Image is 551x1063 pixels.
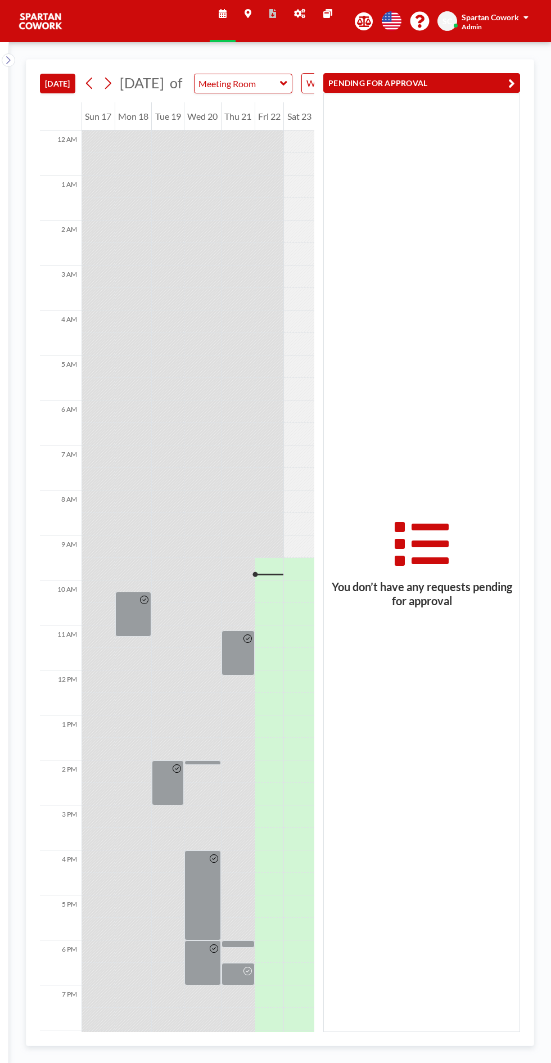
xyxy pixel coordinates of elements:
[40,625,82,670] div: 11 AM
[442,16,452,26] span: SC
[40,670,82,715] div: 12 PM
[40,805,82,850] div: 3 PM
[40,130,82,175] div: 12 AM
[120,74,164,91] span: [DATE]
[40,175,82,220] div: 1 AM
[152,102,184,130] div: Tue 19
[40,895,82,940] div: 5 PM
[115,102,152,130] div: Mon 18
[40,310,82,355] div: 4 AM
[82,102,115,130] div: Sun 17
[462,22,482,31] span: Admin
[170,74,182,92] span: of
[302,74,399,93] div: Search for option
[40,400,82,445] div: 6 AM
[40,535,82,580] div: 9 AM
[40,74,75,93] button: [DATE]
[323,73,520,93] button: PENDING FOR APPROVAL
[40,940,82,985] div: 6 PM
[222,102,255,130] div: Thu 21
[18,10,63,33] img: organization-logo
[40,760,82,805] div: 2 PM
[40,445,82,490] div: 7 AM
[40,220,82,265] div: 2 AM
[40,985,82,1030] div: 7 PM
[40,265,82,310] div: 3 AM
[284,102,314,130] div: Sat 23
[40,490,82,535] div: 8 AM
[40,580,82,625] div: 10 AM
[195,74,281,93] input: Meeting Room
[40,355,82,400] div: 5 AM
[184,102,221,130] div: Wed 20
[40,850,82,895] div: 4 PM
[462,12,519,22] span: Spartan Cowork
[255,102,284,130] div: Fri 22
[40,715,82,760] div: 1 PM
[304,76,368,91] span: WEEKLY VIEW
[324,580,520,608] h3: You don’t have any requests pending for approval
